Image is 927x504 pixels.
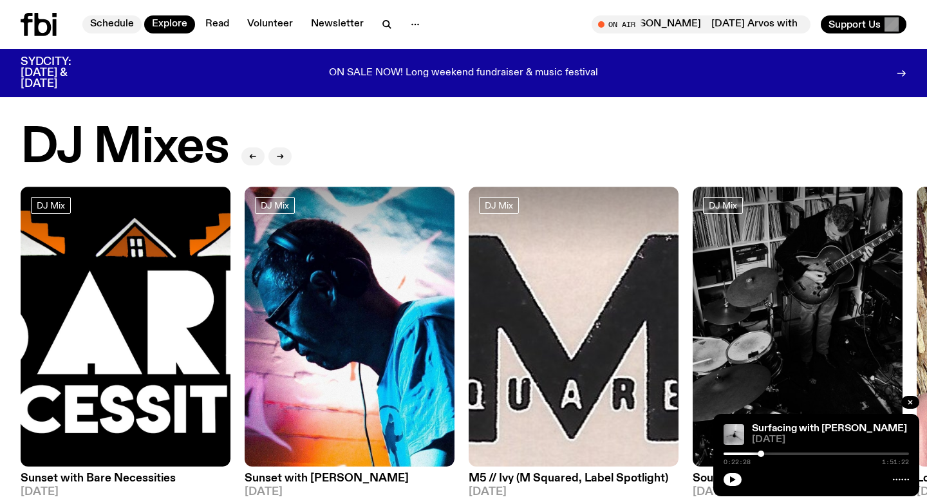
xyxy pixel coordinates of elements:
a: Read [198,15,237,33]
a: Newsletter [303,15,371,33]
a: Surfacing with [PERSON_NAME] [752,424,907,434]
span: [DATE] [469,487,679,498]
a: Sunset with [PERSON_NAME][DATE] [245,467,454,498]
a: M5 // Ivy (M Squared, Label Spotlight)[DATE] [469,467,679,498]
span: Support Us [829,19,881,30]
h3: Sunset with Bare Necessities [21,473,230,484]
h2: DJ Mixes [21,124,229,173]
a: Sunset with Bare Necessities[DATE] [21,467,230,498]
a: Schedule [82,15,142,33]
a: DJ Mix [255,197,295,214]
p: ON SALE NOW! Long weekend fundraiser & music festival [329,68,598,79]
h3: M5 // Ivy (M Squared, Label Spotlight) [469,473,679,484]
img: Simon Caldwell stands side on, looking downwards. He has headphones on. Behind him is a brightly ... [245,187,454,467]
span: DJ Mix [485,200,513,210]
span: DJ Mix [709,200,737,210]
span: [DATE] [752,435,909,445]
img: Bare Necessities [21,187,230,467]
button: Support Us [821,15,906,33]
a: DJ Mix [703,197,743,214]
span: [DATE] [21,487,230,498]
span: 0:22:28 [724,459,751,465]
button: On Air[DATE] Arvos with [PERSON_NAME][DATE] Arvos with [PERSON_NAME] [592,15,810,33]
span: 1:51:22 [882,459,909,465]
h3: SYDCITY: [DATE] & [DATE] [21,57,103,89]
span: [DATE] [693,487,903,498]
span: DJ Mix [261,200,289,210]
span: [DATE] [245,487,454,498]
a: Volunteer [239,15,301,33]
span: DJ Mix [37,200,65,210]
a: Souled Out | Par3 Interview[DATE] [693,467,903,498]
a: DJ Mix [31,197,71,214]
a: DJ Mix [479,197,519,214]
h3: Souled Out | Par3 Interview [693,473,903,484]
a: Explore [144,15,195,33]
h3: Sunset with [PERSON_NAME] [245,473,454,484]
